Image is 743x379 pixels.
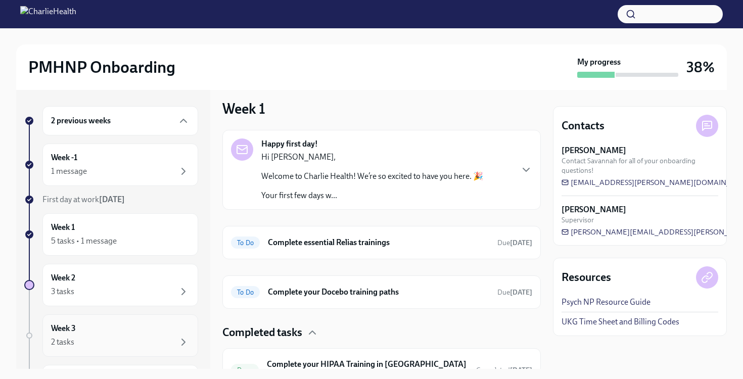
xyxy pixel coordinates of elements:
span: First day at work [42,195,125,204]
span: Due [497,239,532,247]
div: 3 tasks [51,286,74,297]
span: September 30th, 2025 10:00 [497,288,532,297]
strong: [DATE] [510,288,532,297]
p: Your first few days w... [261,190,483,201]
strong: Happy first day! [261,138,318,150]
p: Welcome to Charlie Health! We’re so excited to have you here. 🎉 [261,171,483,182]
span: Done [231,366,259,374]
span: Contact Savannah for all of your onboarding questions! [562,156,718,175]
span: Supervisor [562,215,594,225]
span: September 17th, 2025 10:12 [476,365,532,375]
div: 2 previous weeks [42,106,198,135]
div: Completed tasks [222,325,541,340]
h6: Complete essential Relias trainings [268,237,489,248]
span: To Do [231,289,260,296]
h6: Week 2 [51,272,75,283]
a: To DoComplete essential Relias trainingsDue[DATE] [231,234,532,251]
h6: Week -1 [51,152,77,163]
div: 2 tasks [51,337,74,348]
strong: [DATE] [510,239,532,247]
h3: Week 1 [222,100,265,118]
strong: [PERSON_NAME] [562,145,626,156]
div: 5 tasks • 1 message [51,235,117,247]
h6: Week 3 [51,323,76,334]
h2: PMHNP Onboarding [28,57,175,77]
a: UKG Time Sheet and Billing Codes [562,316,679,327]
strong: [DATE] [510,366,532,374]
h6: Week 1 [51,222,75,233]
h6: 2 previous weeks [51,115,111,126]
h4: Resources [562,270,611,285]
span: To Do [231,239,260,247]
a: Psych NP Resource Guide [562,297,651,308]
h3: 38% [686,58,715,76]
a: First day at work[DATE] [24,194,198,205]
strong: [DATE] [99,195,125,204]
h4: Contacts [562,118,605,133]
p: Hi [PERSON_NAME], [261,152,483,163]
a: To DoComplete your Docebo training pathsDue[DATE] [231,284,532,300]
h6: Complete your Docebo training paths [268,287,489,298]
span: September 27th, 2025 10:00 [497,238,532,248]
span: Due [497,288,532,297]
h4: Completed tasks [222,325,302,340]
strong: [PERSON_NAME] [562,204,626,215]
a: Week 23 tasks [24,264,198,306]
div: 1 message [51,166,87,177]
span: Completed [476,366,532,374]
a: Week -11 message [24,144,198,186]
a: Week 32 tasks [24,314,198,357]
a: Week 15 tasks • 1 message [24,213,198,256]
img: CharlieHealth [20,6,76,22]
strong: My progress [577,57,621,68]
